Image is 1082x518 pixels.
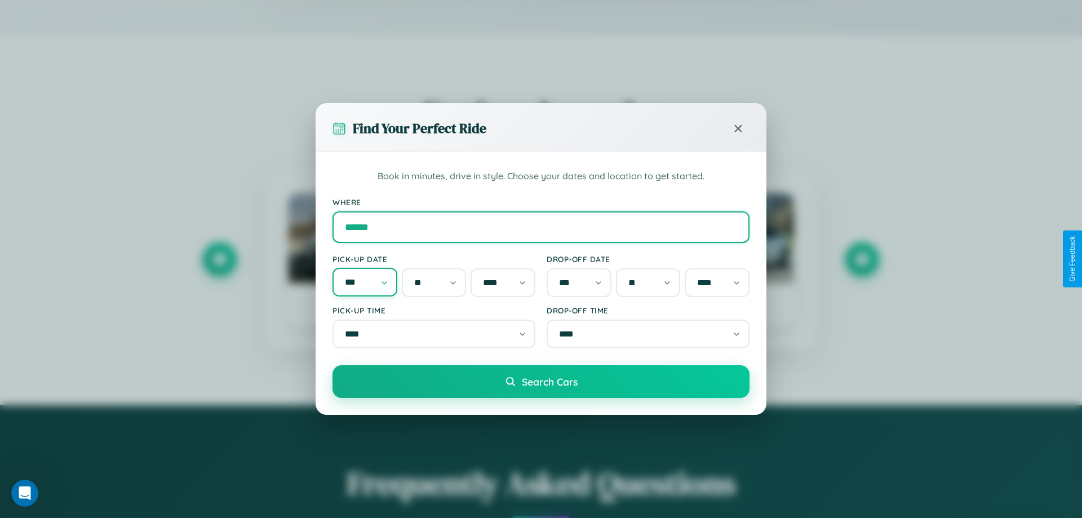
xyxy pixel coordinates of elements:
h3: Find Your Perfect Ride [353,119,486,138]
p: Book in minutes, drive in style. Choose your dates and location to get started. [332,169,750,184]
span: Search Cars [522,375,578,388]
button: Search Cars [332,365,750,398]
label: Pick-up Time [332,306,535,315]
label: Where [332,197,750,207]
label: Pick-up Date [332,254,535,264]
label: Drop-off Date [547,254,750,264]
label: Drop-off Time [547,306,750,315]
